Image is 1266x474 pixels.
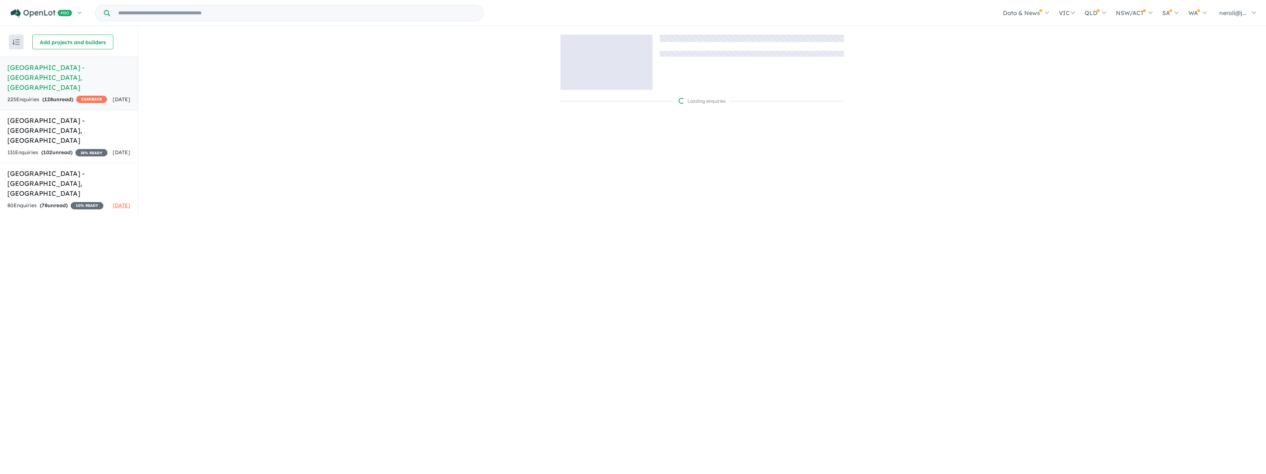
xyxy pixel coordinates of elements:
[76,96,107,103] span: CASHBACK
[113,202,130,209] span: [DATE]
[7,95,107,104] div: 225 Enquir ies
[7,63,130,92] h5: [GEOGRAPHIC_DATA] - [GEOGRAPHIC_DATA] , [GEOGRAPHIC_DATA]
[71,202,103,209] span: 10 % READY
[7,201,103,210] div: 80 Enquir ies
[44,96,53,103] span: 128
[1219,9,1246,17] span: neroli@j...
[679,98,726,105] div: Loading enquiries
[112,5,482,21] input: Try estate name, suburb, builder or developer
[75,149,107,156] span: 25 % READY
[13,39,20,45] img: sort.svg
[40,202,68,209] strong: ( unread)
[7,169,130,198] h5: [GEOGRAPHIC_DATA] - [GEOGRAPHIC_DATA] , [GEOGRAPHIC_DATA]
[41,149,73,156] strong: ( unread)
[7,148,107,157] div: 131 Enquir ies
[43,149,52,156] span: 102
[7,116,130,145] h5: [GEOGRAPHIC_DATA] - [GEOGRAPHIC_DATA] , [GEOGRAPHIC_DATA]
[113,96,130,103] span: [DATE]
[11,9,72,18] img: Openlot PRO Logo White
[42,96,73,103] strong: ( unread)
[113,149,130,156] span: [DATE]
[32,35,113,49] button: Add projects and builders
[42,202,47,209] span: 78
